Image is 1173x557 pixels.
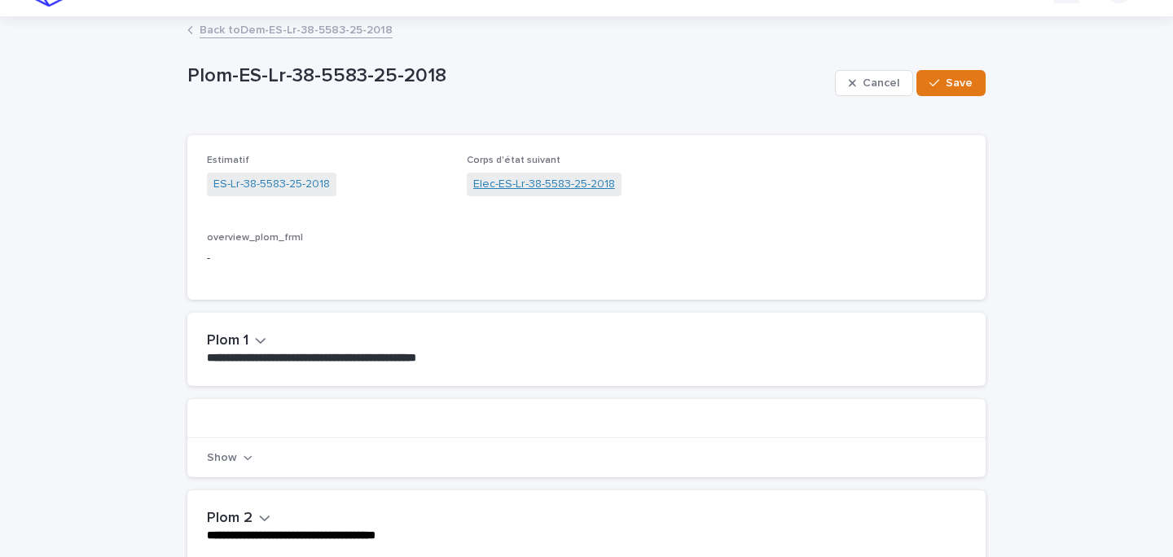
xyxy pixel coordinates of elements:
[207,233,303,243] span: overview_plom_frml
[863,77,899,89] span: Cancel
[207,510,253,528] h2: Plom 2
[207,332,266,350] button: Plom 1
[916,70,986,96] button: Save
[467,156,560,165] span: Corps d'état suivant
[207,510,270,528] button: Plom 2
[946,77,973,89] span: Save
[207,332,248,350] h2: Plom 1
[213,176,330,193] a: ES-Lr-38-5583-25-2018
[207,452,253,464] button: Show
[207,250,966,267] p: -
[187,64,828,88] p: Plom-ES-Lr-38-5583-25-2018
[207,156,249,165] span: Estimatif
[835,70,913,96] button: Cancel
[473,176,615,193] a: Elec-ES-Lr-38-5583-25-2018
[200,20,393,38] a: Back toDem-ES-Lr-38-5583-25-2018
